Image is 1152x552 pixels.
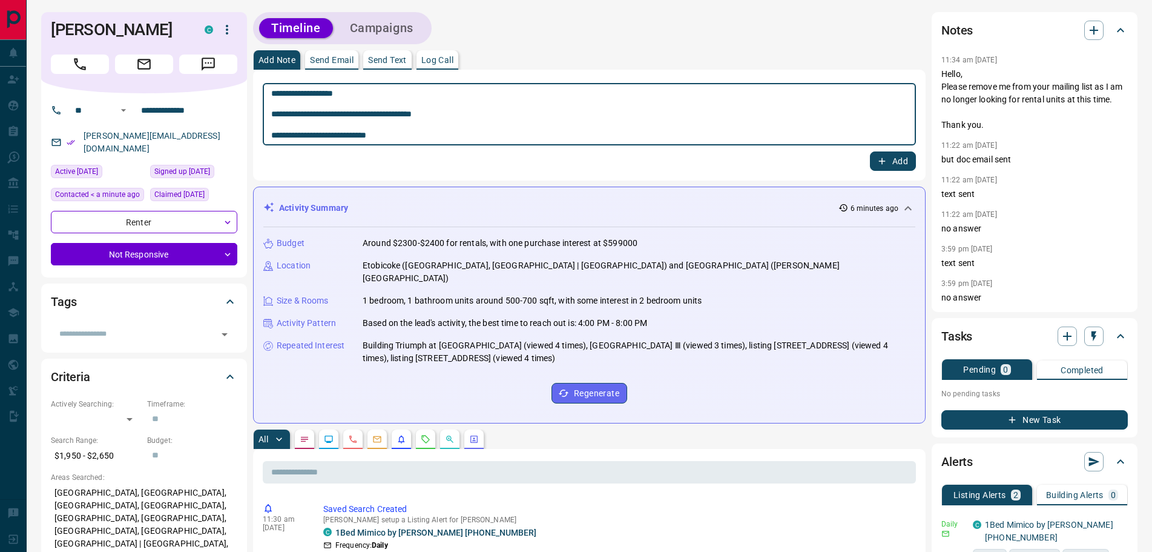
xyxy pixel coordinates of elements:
span: Contacted < a minute ago [55,188,140,201]
p: Frequency: [335,540,388,551]
p: Activity Pattern [277,317,336,330]
p: Building Alerts [1046,491,1104,499]
button: Campaigns [338,18,426,38]
p: no answer [941,291,1128,304]
p: [DATE] [263,524,305,532]
p: Add Note [258,56,295,64]
svg: Lead Browsing Activity [324,434,334,444]
h1: [PERSON_NAME] [51,20,186,39]
span: Signed up [DATE] [154,165,210,178]
svg: Emails [372,434,382,444]
p: Completed [1061,366,1104,374]
p: $1,950 - $2,650 [51,446,141,466]
svg: Agent Actions [469,434,479,444]
p: 11:34 am [DATE] [941,56,997,64]
svg: Listing Alerts [397,434,406,444]
button: Add [870,151,916,171]
svg: Email [941,530,950,538]
span: Email [115,55,173,74]
p: Saved Search Created [323,503,911,516]
p: Send Text [368,56,407,64]
strong: Daily [372,541,388,550]
button: New Task [941,410,1128,430]
button: Open [216,326,233,343]
p: 11:22 am [DATE] [941,141,997,150]
span: Active [DATE] [55,165,98,178]
p: Etobicoke ([GEOGRAPHIC_DATA], [GEOGRAPHIC_DATA] | [GEOGRAPHIC_DATA]) and [GEOGRAPHIC_DATA] ([PERS... [363,259,915,285]
svg: Notes [300,434,309,444]
span: Claimed [DATE] [154,188,205,201]
p: 11:30 am [263,515,305,524]
svg: Requests [421,434,430,444]
p: 6 minutes ago [851,203,898,214]
div: Not Responsive [51,243,237,265]
div: Tags [51,287,237,316]
p: All [258,435,268,444]
p: Budget: [147,435,237,446]
p: Around $2300-$2400 for rentals, with one purchase interest at $599000 [363,237,637,250]
p: Budget [277,237,304,250]
p: Hello, Please remove me from your mailing list as I am no longer looking for rental units at this... [941,68,1128,131]
p: 1 bedroom, 1 bathroom units around 500-700 sqft, with some interest in 2 bedroom units [363,294,702,307]
div: Activity Summary6 minutes ago [263,197,915,219]
p: 11:22 am [DATE] [941,210,997,219]
p: 0 [1111,491,1116,499]
div: condos.ca [323,528,332,536]
div: Tasks [941,322,1128,351]
p: No pending tasks [941,385,1128,403]
div: Notes [941,16,1128,45]
p: but doc email sent [941,153,1128,166]
p: Send Email [310,56,354,64]
p: Size & Rooms [277,294,329,307]
h2: Notes [941,21,973,40]
p: 3:59 pm [DATE] [941,245,993,253]
p: Search Range: [51,435,141,446]
div: Renter [51,211,237,233]
p: 0 [1003,365,1008,374]
p: Building Triumph at [GEOGRAPHIC_DATA] (viewed 4 times), [GEOGRAPHIC_DATA] Ⅲ (viewed 3 times), lis... [363,339,915,365]
p: text sent [941,257,1128,270]
p: 3:59 pm [DATE] [941,279,993,288]
p: Daily [941,519,966,530]
p: 11:22 am [DATE] [941,176,997,184]
button: Open [116,103,131,118]
p: Actively Searching: [51,399,141,410]
div: Alerts [941,447,1128,476]
p: Based on the lead's activity, the best time to reach out is: 4:00 PM - 8:00 PM [363,317,647,330]
button: Regenerate [551,383,627,404]
div: Wed Oct 15 2025 [51,188,144,205]
p: no answer [941,222,1128,235]
p: Listing Alerts [953,491,1006,499]
p: Activity Summary [279,202,348,214]
p: text sent [941,188,1128,201]
h2: Tasks [941,327,972,346]
a: 1Bed Mimico by [PERSON_NAME] [PHONE_NUMBER] [335,528,536,537]
div: condos.ca [973,520,981,529]
p: Areas Searched: [51,472,237,483]
p: Repeated Interest [277,339,344,352]
a: 1Bed Mimico by [PERSON_NAME] [PHONE_NUMBER] [985,520,1113,542]
div: Sat Nov 11 2023 [150,165,237,182]
div: condos.ca [205,25,213,34]
h2: Alerts [941,452,973,471]
h2: Criteria [51,367,90,387]
h2: Tags [51,292,76,311]
button: Timeline [259,18,333,38]
p: Location [277,259,311,272]
p: Log Call [421,56,453,64]
p: [PERSON_NAME] setup a Listing Alert for [PERSON_NAME] [323,516,911,524]
svg: Calls [348,434,358,444]
span: Message [179,55,237,74]
span: Call [51,55,109,74]
a: [PERSON_NAME][EMAIL_ADDRESS][DOMAIN_NAME] [84,131,220,153]
svg: Opportunities [445,434,455,444]
div: Sat Nov 11 2023 [150,188,237,205]
p: Pending [963,365,996,374]
p: Timeframe: [147,399,237,410]
div: Tue Oct 14 2025 [51,165,144,182]
p: 2 [1013,491,1018,499]
div: Criteria [51,362,237,391]
svg: Email Verified [67,138,75,147]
